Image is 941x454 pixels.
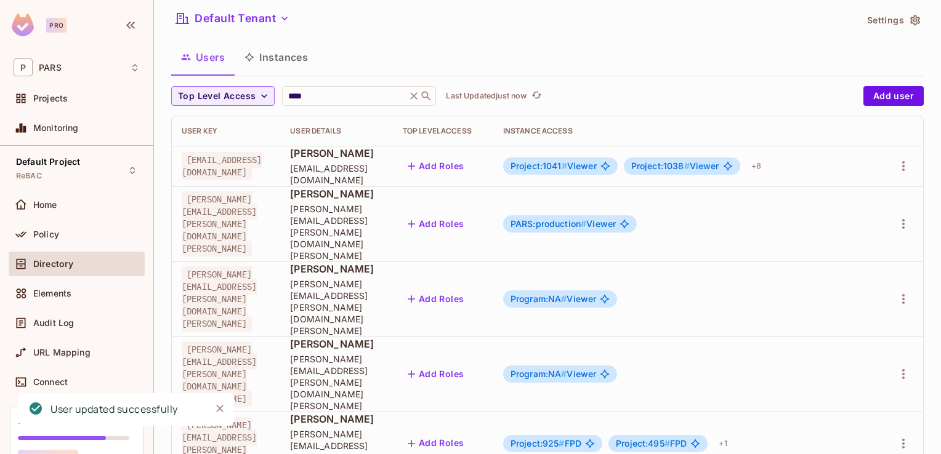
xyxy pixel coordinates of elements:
[33,318,74,328] span: Audit Log
[403,289,469,309] button: Add Roles
[511,369,597,379] span: Viewer
[290,203,383,261] span: [PERSON_NAME][EMAIL_ADDRESS][PERSON_NAME][DOMAIN_NAME][PERSON_NAME]
[511,294,597,304] span: Viewer
[746,156,766,176] div: + 8
[33,123,79,133] span: Monitoring
[171,9,294,28] button: Default Tenant
[16,157,80,167] span: Default Project
[684,161,690,171] span: #
[561,293,567,304] span: #
[182,341,257,407] span: [PERSON_NAME][EMAIL_ADDRESS][PERSON_NAME][DOMAIN_NAME][PERSON_NAME]
[511,438,565,448] span: Project:925
[529,89,544,103] button: refresh
[182,266,257,332] span: [PERSON_NAME][EMAIL_ADDRESS][PERSON_NAME][DOMAIN_NAME][PERSON_NAME]
[12,14,34,36] img: SReyMgAAAABJRU5ErkJggg==
[178,89,256,104] span: Top Level Access
[503,126,871,136] div: Instance Access
[527,89,544,103] span: Click to refresh data
[531,90,542,102] span: refresh
[581,218,586,229] span: #
[511,293,567,304] span: Program:NA
[403,364,469,384] button: Add Roles
[211,399,229,418] button: Close
[290,337,383,351] span: [PERSON_NAME]
[33,377,68,387] span: Connect
[33,200,57,210] span: Home
[862,10,924,30] button: Settings
[50,402,178,417] div: User updated successfully
[511,439,581,448] span: FPD
[664,438,670,448] span: #
[511,219,616,229] span: Viewer
[182,126,270,136] div: User Key
[46,18,67,33] div: Pro
[235,42,318,73] button: Instances
[863,86,924,106] button: Add user
[290,187,383,201] span: [PERSON_NAME]
[14,58,33,76] span: P
[511,368,567,379] span: Program:NA
[403,126,483,136] div: Top Level Access
[403,434,469,453] button: Add Roles
[171,86,275,106] button: Top Level Access
[290,353,383,412] span: [PERSON_NAME][EMAIL_ADDRESS][PERSON_NAME][DOMAIN_NAME][PERSON_NAME]
[33,348,91,357] span: URL Mapping
[33,289,71,298] span: Elements
[446,91,527,101] p: Last Updated just now
[171,42,235,73] button: Users
[562,161,567,171] span: #
[290,146,383,160] span: [PERSON_NAME]
[290,126,383,136] div: User Details
[182,191,257,257] span: [PERSON_NAME][EMAIL_ADDRESS][PERSON_NAME][DOMAIN_NAME][PERSON_NAME]
[403,156,469,176] button: Add Roles
[559,438,564,448] span: #
[511,161,567,171] span: Project:1041
[511,161,597,171] span: Viewer
[290,278,383,337] span: [PERSON_NAME][EMAIL_ADDRESS][PERSON_NAME][DOMAIN_NAME][PERSON_NAME]
[616,438,670,448] span: Project:495
[631,161,690,171] span: Project:1038
[403,214,469,234] button: Add Roles
[290,162,383,186] span: [EMAIL_ADDRESS][DOMAIN_NAME]
[16,171,42,181] span: ReBAC
[616,439,687,448] span: FPD
[39,63,62,73] span: Workspace: PARS
[511,218,586,229] span: PARS:production
[33,94,68,103] span: Projects
[182,152,262,180] span: [EMAIL_ADDRESS][DOMAIN_NAME]
[631,161,719,171] span: Viewer
[33,259,73,269] span: Directory
[561,368,567,379] span: #
[714,434,732,453] div: + 1
[33,229,59,239] span: Policy
[290,412,383,426] span: [PERSON_NAME]
[290,262,383,276] span: [PERSON_NAME]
